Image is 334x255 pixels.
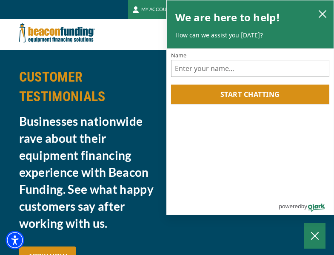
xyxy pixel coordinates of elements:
h3: Businesses nationwide rave about their equipment financing experience with Beacon Funding. See wh... [19,113,162,232]
h2: CUSTOMER TESTIMONIALS [19,67,162,106]
label: Name [171,53,330,58]
span: powered [279,201,301,212]
a: Powered by Olark [279,200,334,215]
p: How can we assist you [DATE]? [175,31,325,40]
button: close chatbox [316,8,329,20]
input: Name [171,60,330,77]
button: Start chatting [171,85,330,104]
button: Close Chatbox [304,223,325,249]
span: by [301,201,307,212]
img: Beacon Funding Corporation logo [19,19,95,47]
div: Accessibility Menu [6,231,24,249]
h2: We are here to help! [175,9,280,26]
